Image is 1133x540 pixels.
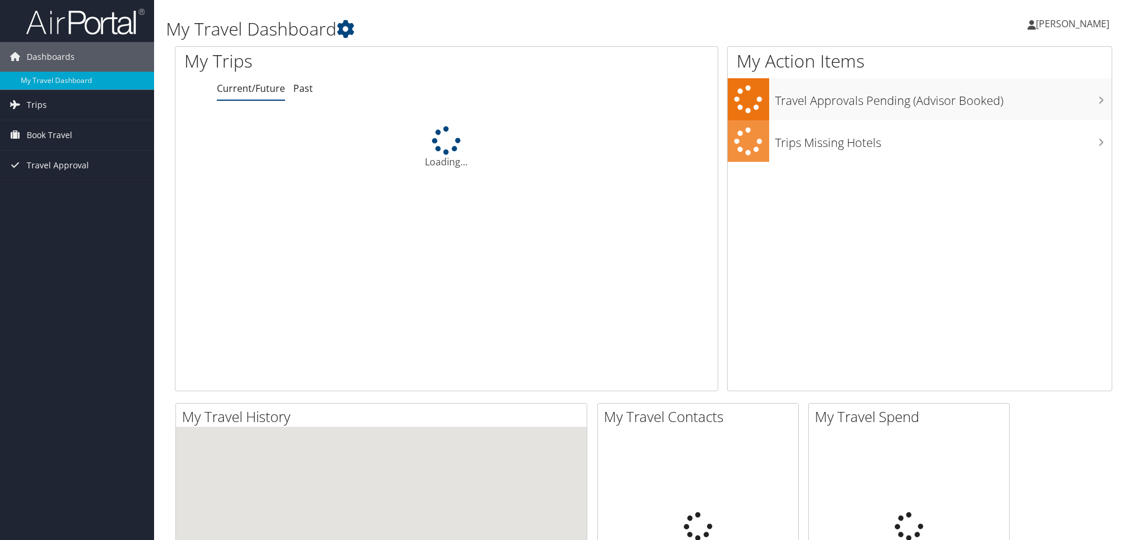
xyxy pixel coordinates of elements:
a: [PERSON_NAME] [1028,6,1121,41]
h2: My Travel Contacts [604,407,798,427]
a: Past [293,82,313,95]
h1: My Action Items [728,49,1112,74]
span: Book Travel [27,120,72,150]
img: airportal-logo.png [26,8,145,36]
a: Travel Approvals Pending (Advisor Booked) [728,78,1112,120]
span: Travel Approval [27,151,89,180]
a: Current/Future [217,82,285,95]
h2: My Travel History [182,407,587,427]
h1: My Trips [184,49,483,74]
h3: Trips Missing Hotels [775,129,1112,151]
h2: My Travel Spend [815,407,1009,427]
span: [PERSON_NAME] [1036,17,1109,30]
span: Trips [27,90,47,120]
div: Loading... [175,126,718,169]
span: Dashboards [27,42,75,72]
a: Trips Missing Hotels [728,120,1112,162]
h1: My Travel Dashboard [166,17,803,41]
h3: Travel Approvals Pending (Advisor Booked) [775,87,1112,109]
